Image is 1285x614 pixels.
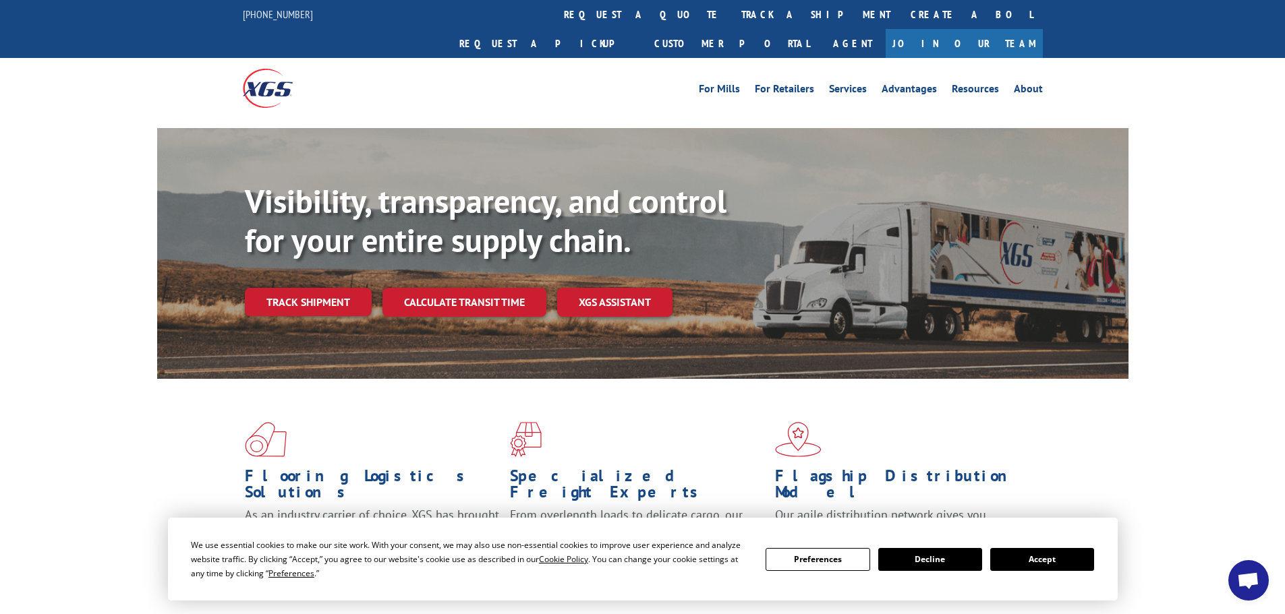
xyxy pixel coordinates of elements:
[245,468,500,507] h1: Flooring Logistics Solutions
[191,538,749,580] div: We use essential cookies to make our site work. With your consent, we may also use non-essential ...
[557,288,673,317] a: XGS ASSISTANT
[775,507,1023,539] span: Our agile distribution network gives you nationwide inventory management on demand.
[510,468,765,507] h1: Specialized Freight Experts
[775,422,822,457] img: xgs-icon-flagship-distribution-model-red
[539,553,588,565] span: Cookie Policy
[829,84,867,98] a: Services
[644,29,820,58] a: Customer Portal
[245,180,726,261] b: Visibility, transparency, and control for your entire supply chain.
[510,507,765,567] p: From overlength loads to delicate cargo, our experienced staff knows the best way to move your fr...
[882,84,937,98] a: Advantages
[878,548,982,571] button: Decline
[243,7,313,21] a: [PHONE_NUMBER]
[990,548,1094,571] button: Accept
[245,422,287,457] img: xgs-icon-total-supply-chain-intelligence-red
[449,29,644,58] a: Request a pickup
[245,288,372,316] a: Track shipment
[952,84,999,98] a: Resources
[510,422,542,457] img: xgs-icon-focused-on-flooring-red
[766,548,869,571] button: Preferences
[1228,560,1269,601] div: Open chat
[886,29,1043,58] a: Join Our Team
[775,468,1030,507] h1: Flagship Distribution Model
[699,84,740,98] a: For Mills
[268,567,314,579] span: Preferences
[1014,84,1043,98] a: About
[755,84,814,98] a: For Retailers
[168,518,1118,601] div: Cookie Consent Prompt
[820,29,886,58] a: Agent
[382,288,546,317] a: Calculate transit time
[245,507,499,555] span: As an industry carrier of choice, XGS has brought innovation and dedication to flooring logistics...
